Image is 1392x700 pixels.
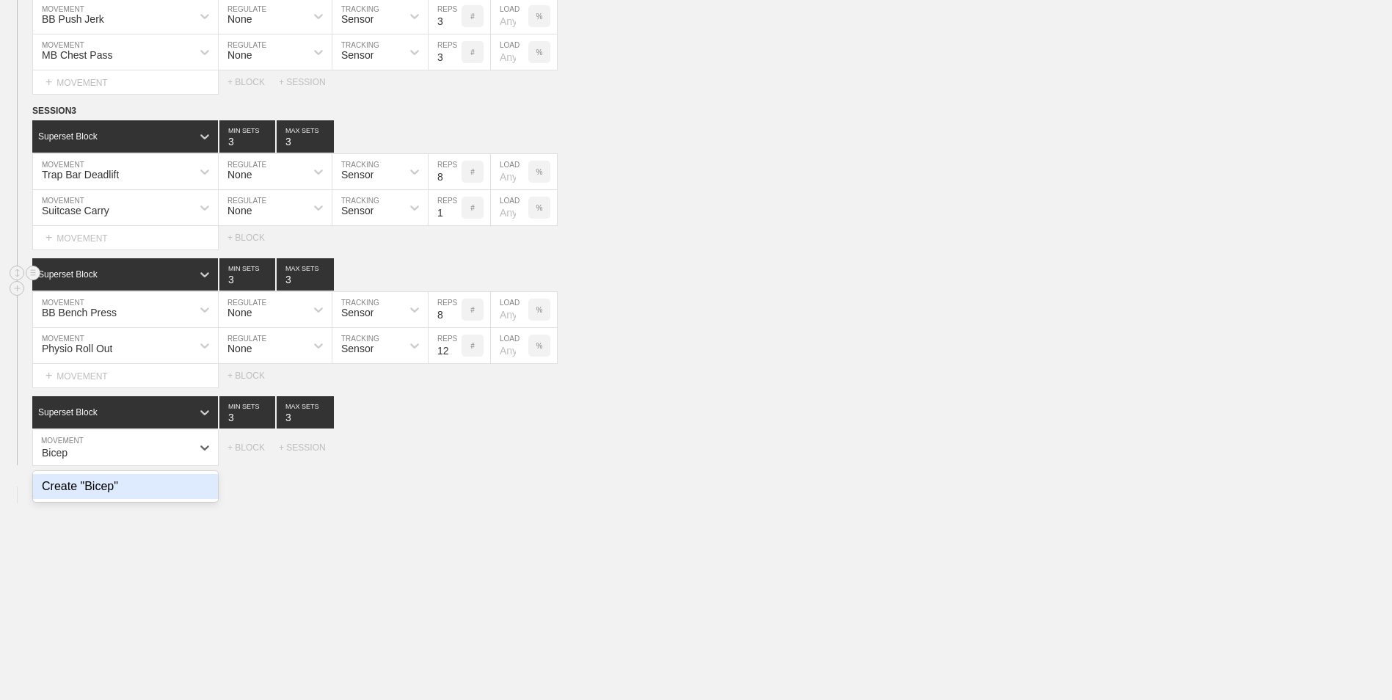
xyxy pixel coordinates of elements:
div: WEEK 3 [32,486,101,503]
div: MOVEMENT [32,364,219,388]
div: + BLOCK [227,371,279,381]
div: Superset Block [38,269,98,280]
input: None [277,396,334,429]
iframe: Chat Widget [1319,630,1392,700]
p: # [470,12,475,21]
div: Sensor [341,307,373,318]
span: + [45,76,52,88]
p: % [536,48,543,56]
div: Suitcase Carry [42,205,109,216]
span: + [45,231,52,244]
p: # [470,48,475,56]
input: Any [491,292,528,327]
input: None [277,258,334,291]
div: None [227,49,252,61]
div: Sensor [341,169,373,181]
p: % [536,342,543,350]
div: Trap Bar Deadlift [42,169,119,181]
span: + [45,369,52,382]
p: % [536,204,543,212]
p: # [470,168,475,176]
div: None [227,307,252,318]
div: BB Bench Press [42,307,117,318]
div: MOVEMENT [32,70,219,95]
p: % [536,306,543,314]
span: + [32,489,39,502]
div: + BLOCK [227,77,279,87]
p: % [536,168,543,176]
div: Sensor [341,343,373,354]
div: None [227,343,252,354]
div: MOVEMENT [32,226,219,250]
div: Superset Block [38,131,98,142]
input: Any [491,190,528,225]
div: MB Chest Pass [42,49,112,61]
div: Sensor [341,49,373,61]
div: None [227,169,252,181]
input: None [277,120,334,153]
div: Superset Block [38,407,98,418]
input: Any [491,154,528,189]
div: Physio Roll Out [42,343,112,354]
span: SESSION 3 [32,106,76,116]
p: # [470,342,475,350]
div: + SESSION [279,77,338,87]
div: Sensor [341,205,373,216]
div: None [227,205,252,216]
p: # [470,204,475,212]
div: BB Push Jerk [42,13,104,25]
input: Any [491,34,528,70]
div: + SESSION [279,442,338,453]
input: Any [491,328,528,363]
div: Create "Bicep" [33,474,218,499]
div: Sensor [341,13,373,25]
div: None [227,13,252,25]
p: % [536,12,543,21]
div: + BLOCK [227,233,279,243]
div: + BLOCK [227,442,279,453]
p: # [470,306,475,314]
